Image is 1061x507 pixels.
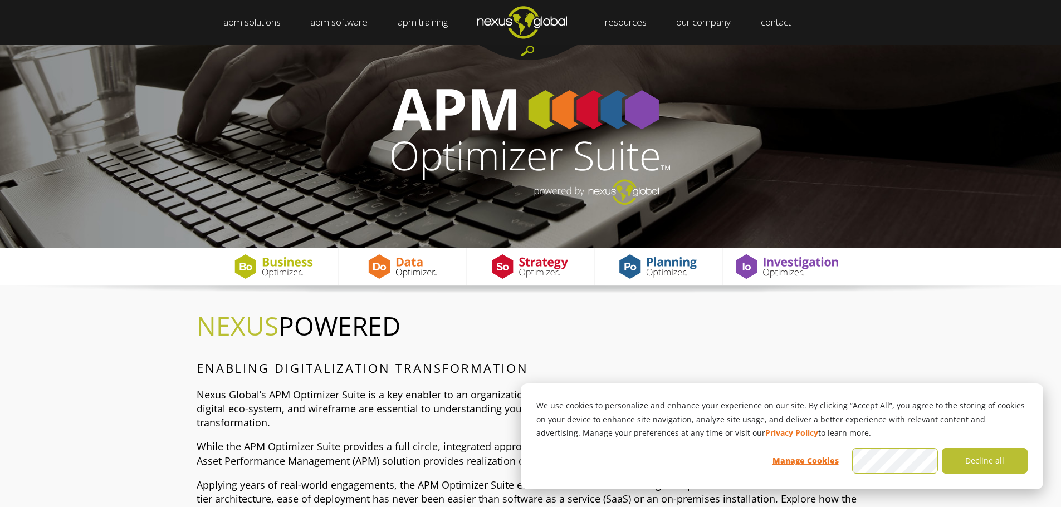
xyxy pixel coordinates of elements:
button: Decline all [942,448,1028,474]
img: BOstacked [223,248,324,285]
img: POstacked [607,248,708,285]
span: NEXUS [197,308,278,343]
span: POWERED [197,308,400,343]
img: APM Suite Logo White Text [392,89,670,205]
p: We use cookies to personalize and enhance your experience on our site. By clicking “Accept All”, ... [536,399,1028,440]
img: IOstacked [736,248,838,285]
img: SOstacked [479,248,580,285]
p: While the APM Optimizer Suite provides a full circle, integrated approach to managing your living... [197,440,865,467]
img: DOstacked [351,248,452,285]
button: Accept all [852,448,938,474]
div: Cookie banner [521,383,1043,489]
a: Privacy Policy [765,426,818,440]
span: ENABLING DIGITALIZATION TRANSFORMATION [197,360,529,376]
button: Manage Cookies [762,448,848,474]
p: Nexus Global’s APM Optimizer Suite is a key enabler to an organization’s digitalization journey. ... [197,388,865,430]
